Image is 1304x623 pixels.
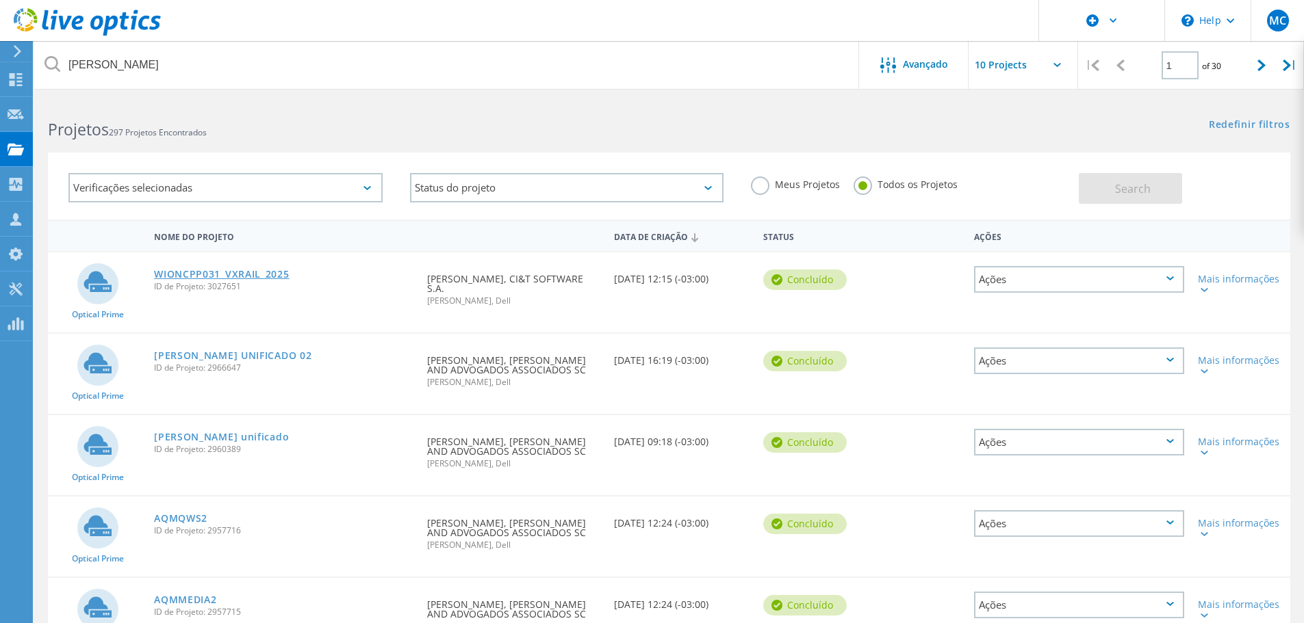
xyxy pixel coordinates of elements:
span: Search [1115,181,1151,196]
div: Ações [974,592,1184,618]
div: [PERSON_NAME], CI&T SOFTWARE S.A. [420,252,606,319]
span: Avançado [903,59,948,69]
a: AQMMEDIA2 [154,595,216,605]
div: Ações [974,266,1184,293]
a: [PERSON_NAME] UNIFICADO 02 [154,351,311,360]
div: [PERSON_NAME], [PERSON_NAME] AND ADVOGADOS ASSOCIADOS SC [420,334,606,400]
div: [DATE] 16:19 (-03:00) [607,334,756,379]
svg: \n [1181,14,1194,27]
span: Optical Prime [72,555,124,563]
input: Pesquisar projetos por nome, proprietário, ID, empresa, etc [34,41,860,89]
b: Projetos [48,118,109,140]
span: MC [1269,15,1286,26]
div: Concluído [763,269,847,290]
span: ID de Projeto: 2960389 [154,445,413,453]
a: AQMQWS2 [154,514,207,523]
div: Verificações selecionadas [68,173,383,202]
div: [PERSON_NAME], [PERSON_NAME] AND ADVOGADOS ASSOCIADOS SC [420,415,606,481]
div: Mais informações [1198,356,1283,375]
span: ID de Projeto: 2957716 [154,527,413,535]
div: [DATE] 09:18 (-03:00) [607,415,756,460]
div: Ações [967,223,1191,248]
div: Status do projeto [410,173,724,202]
a: Live Optics Dashboard [14,29,161,38]
a: [PERSON_NAME] unificado [154,432,289,442]
div: Data de Criação [607,223,756,249]
div: [DATE] 12:24 (-03:00) [607,496,756,542]
span: ID de Projeto: 2957715 [154,608,413,616]
span: Optical Prime [72,310,124,319]
div: Status [756,223,868,248]
span: of 30 [1202,60,1221,72]
a: WIONCPP031_VXRAIL_2025 [154,269,289,279]
div: Concluído [763,595,847,615]
span: ID de Projeto: 2966647 [154,364,413,372]
div: Ações [974,347,1184,374]
a: Redefinir filtros [1209,120,1290,131]
label: Todos os Projetos [854,176,958,189]
div: Concluído [763,514,847,534]
span: [PERSON_NAME], Dell [427,297,600,305]
span: [PERSON_NAME], Dell [427,378,600,386]
div: [DATE] 12:15 (-03:00) [607,252,756,297]
span: [PERSON_NAME], Dell [427,460,600,468]
div: Mais informações [1198,274,1283,293]
div: [DATE] 12:24 (-03:00) [607,578,756,623]
div: Concluído [763,432,847,453]
div: [PERSON_NAME], [PERSON_NAME] AND ADVOGADOS ASSOCIADOS SC [420,496,606,563]
div: Ações [974,429,1184,455]
div: | [1276,41,1304,90]
div: Mais informações [1198,518,1283,538]
div: Mais informações [1198,600,1283,619]
span: [PERSON_NAME], Dell [427,541,600,549]
label: Meus Projetos [751,176,840,189]
div: Ações [974,510,1184,537]
span: Optical Prime [72,392,124,400]
span: 297 Projetos Encontrados [109,127,207,138]
span: Optical Prime [72,473,124,481]
div: Concluído [763,351,847,371]
div: | [1078,41,1106,90]
div: Nome do Projeto [147,223,420,248]
button: Search [1079,173,1182,204]
div: Mais informações [1198,437,1283,456]
span: ID de Projeto: 3027651 [154,282,413,291]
